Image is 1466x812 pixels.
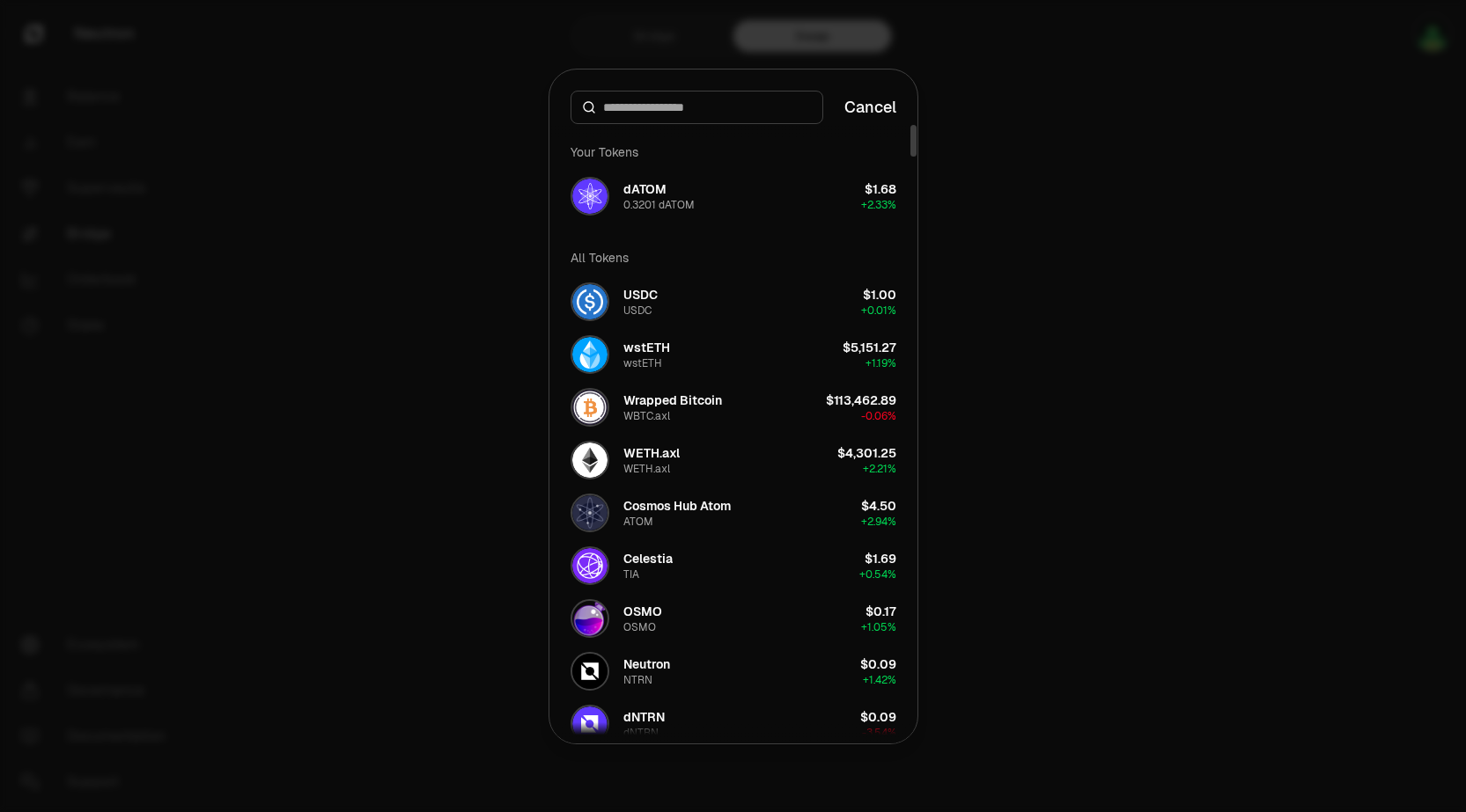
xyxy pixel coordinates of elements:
button: OSMO LogoOSMOOSMO$0.17+1.05% [560,592,907,645]
button: WETH.axl LogoWETH.axlWETH.axl$4,301.25+2.21% [560,434,907,486]
div: wstETH [623,339,670,356]
img: dNTRN Logo [572,706,608,742]
img: USDC Logo [572,284,608,319]
button: Cancel [844,95,896,120]
div: USDC [623,286,658,304]
span: + 2.94% [861,515,896,529]
span: + 1.42% [863,673,896,687]
button: WBTC.axl LogoWrapped BitcoinWBTC.axl$113,462.89-0.06% [560,381,907,434]
div: OSMO [623,620,656,634]
span: + 1.05% [861,620,896,634]
img: WETH.axl Logo [572,443,608,478]
img: dATOM Logo [572,179,608,214]
div: $1.69 [865,550,896,567]
img: wstETH Logo [572,337,608,372]
div: OSMO [623,603,662,620]
button: dATOM LogodATOM0.3201 dATOM$1.68+2.33% [560,170,907,223]
div: $1.68 [865,180,896,198]
div: Your Tokens [560,135,907,170]
button: TIA LogoCelestiaTIA$1.69+0.54% [560,539,907,592]
div: Cosmos Hub Atom [623,497,731,515]
div: $5,151.27 [843,339,896,356]
div: All Tokens [560,240,907,275]
img: OSMO Logo [572,601,608,636]
span: + 0.54% [859,567,896,582]
img: ATOM Logo [572,495,608,530]
button: wstETH LogowstETHwstETH$5,151.27+1.19% [560,328,907,381]
div: wstETH [623,356,662,370]
div: dNTRN [623,726,659,740]
img: NTRN Logo [572,654,608,689]
div: dNTRN [623,708,665,726]
div: $0.09 [860,655,896,673]
div: WETH.axl [623,444,680,462]
div: NTRN [623,673,652,687]
button: dNTRN LogodNTRNdNTRN$0.09-3.54% [560,698,907,750]
span: + 2.21% [863,462,896,476]
img: WBTC.axl Logo [572,390,608,425]
span: -3.54% [862,726,896,740]
div: Neutron [623,655,670,673]
button: USDC LogoUSDCUSDC$1.00+0.01% [560,275,907,328]
img: TIA Logo [572,548,608,583]
div: TIA [623,567,639,582]
div: $1.00 [863,286,896,304]
div: Celestia [623,550,673,567]
button: NTRN LogoNeutronNTRN$0.09+1.42% [560,645,907,698]
div: USDC [623,304,652,318]
span: -0.06% [861,409,896,423]
div: ATOM [623,515,653,529]
span: + 2.33% [861,198,896,212]
div: dATOM [623,180,667,198]
div: $4.50 [861,497,896,515]
div: Wrapped Bitcoin [623,391,722,409]
span: + 0.01% [861,304,896,318]
div: $0.09 [860,708,896,726]
div: $4,301.25 [837,444,896,462]
div: WETH.axl [623,462,670,476]
button: ATOM LogoCosmos Hub AtomATOM$4.50+2.94% [560,486,907,539]
div: 0.3201 dATOM [623,198,695,212]
div: WBTC.axl [623,409,670,423]
div: $0.17 [866,603,896,620]
span: + 1.19% [866,356,896,370]
div: $113,462.89 [826,391,896,409]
